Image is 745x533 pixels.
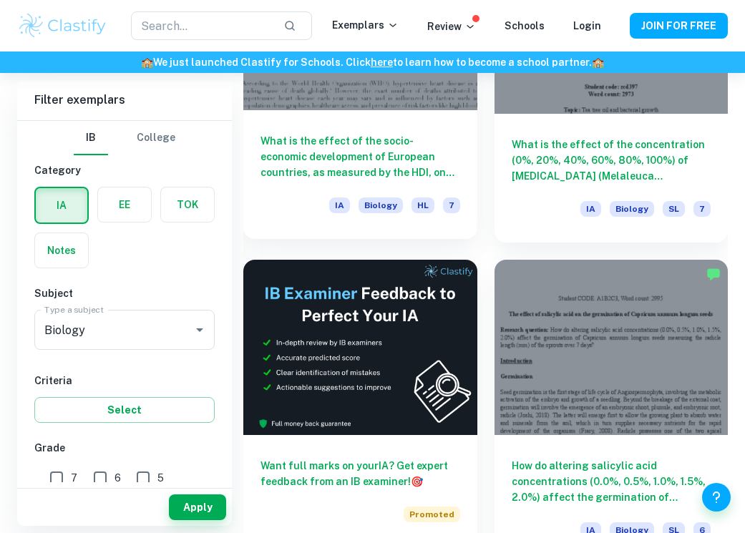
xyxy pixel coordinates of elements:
button: IB [74,121,108,155]
button: Apply [169,494,226,520]
img: Clastify logo [17,11,108,40]
h6: We just launched Clastify for Schools. Click to learn how to become a school partner. [3,54,742,70]
h6: Want full marks on your IA ? Get expert feedback from an IB examiner! [260,458,460,489]
span: Biology [359,197,403,213]
h6: What is the effect of the socio-economic development of European countries, as measured by the HD... [260,133,460,180]
button: Help and Feedback [702,483,731,512]
h6: Subject [34,285,215,301]
button: EE [98,187,151,222]
span: 🏫 [141,57,153,68]
button: Select [34,397,215,423]
a: Login [573,20,601,31]
a: Schools [505,20,545,31]
span: 7 [71,470,77,486]
span: 🏫 [592,57,604,68]
div: Filter type choice [74,121,175,155]
h6: How do altering salicylic acid concentrations (0.0%, 0.5%, 1.0%, 1.5%, 2.0%) affect the germinati... [512,458,711,505]
button: JOIN FOR FREE [630,13,728,39]
span: SL [663,201,685,217]
span: 7 [693,201,711,217]
h6: Criteria [34,373,215,388]
button: IA [36,188,87,223]
button: TOK [161,187,214,222]
span: 5 [157,470,164,486]
span: HL [412,197,434,213]
input: Search... [131,11,272,40]
img: Thumbnail [243,260,477,435]
span: Biology [610,201,654,217]
img: Marked [706,267,721,281]
span: Promoted [404,507,460,522]
label: Type a subject [44,303,104,316]
p: Review [427,19,476,34]
span: IA [329,197,350,213]
span: 🎯 [411,476,423,487]
button: College [137,121,175,155]
button: Notes [35,233,88,268]
a: here [371,57,393,68]
h6: Filter exemplars [17,80,232,120]
h6: Category [34,162,215,178]
span: 6 [115,470,121,486]
p: Exemplars [332,17,399,33]
span: 7 [443,197,460,213]
h6: Grade [34,440,215,456]
span: IA [580,201,601,217]
h6: What is the effect of the concentration (0%, 20%, 40%, 60%, 80%, 100%) of [MEDICAL_DATA] (Melaleu... [512,137,711,184]
button: Open [190,320,210,340]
